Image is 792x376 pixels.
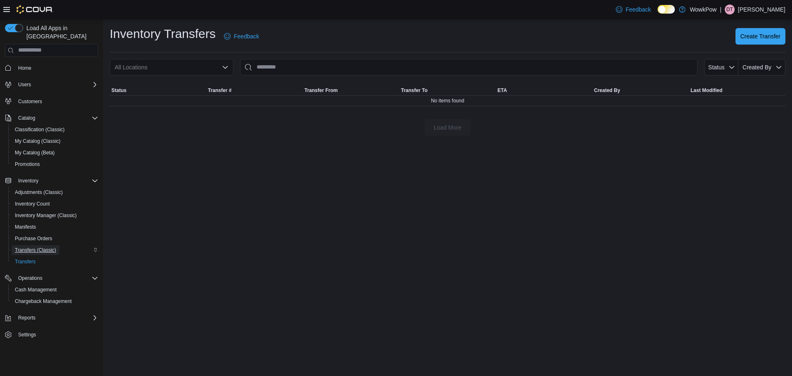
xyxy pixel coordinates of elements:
[594,87,620,94] span: Created By
[15,212,77,219] span: Inventory Manager (Classic)
[8,158,101,170] button: Promotions
[12,136,98,146] span: My Catalog (Classic)
[12,222,98,232] span: Manifests
[434,123,462,132] span: Load More
[12,296,75,306] a: Chargeback Management
[8,135,101,147] button: My Catalog (Classic)
[221,28,262,45] a: Feedback
[23,24,98,40] span: Load All Apps in [GEOGRAPHIC_DATA]
[12,199,53,209] a: Inventory Count
[12,210,98,220] span: Inventory Manager (Classic)
[12,159,43,169] a: Promotions
[15,80,34,90] button: Users
[726,5,733,14] span: DT
[720,5,721,14] p: |
[12,125,68,135] a: Classification (Classic)
[15,97,45,106] a: Customers
[12,199,98,209] span: Inventory Count
[15,63,35,73] a: Home
[12,187,66,197] a: Adjustments (Classic)
[8,296,101,307] button: Chargeback Management
[15,113,38,123] button: Catalog
[110,85,206,95] button: Status
[18,315,35,321] span: Reports
[431,97,464,104] span: No items found
[18,275,42,281] span: Operations
[15,258,35,265] span: Transfers
[110,26,216,42] h1: Inventory Transfers
[15,235,52,242] span: Purchase Orders
[8,256,101,267] button: Transfers
[208,87,231,94] span: Transfer #
[206,85,303,95] button: Transfer #
[5,59,98,362] nav: Complex example
[592,85,689,95] button: Created By
[222,64,229,71] button: Open list of options
[18,115,35,121] span: Catalog
[658,5,675,14] input: Dark Mode
[12,245,98,255] span: Transfers (Classic)
[735,28,785,45] button: Create Transfer
[12,285,60,295] a: Cash Management
[8,198,101,210] button: Inventory Count
[496,85,592,95] button: ETA
[2,329,101,341] button: Settings
[742,64,771,71] span: Created By
[15,247,56,253] span: Transfers (Classic)
[16,5,53,14] img: Cova
[2,175,101,187] button: Inventory
[497,87,507,94] span: ETA
[12,136,64,146] a: My Catalog (Classic)
[12,234,98,244] span: Purchase Orders
[2,312,101,324] button: Reports
[2,112,101,124] button: Catalog
[18,177,38,184] span: Inventory
[15,201,50,207] span: Inventory Count
[12,148,98,158] span: My Catalog (Beta)
[15,224,36,230] span: Manifests
[15,313,98,323] span: Reports
[15,313,39,323] button: Reports
[18,331,36,338] span: Settings
[689,85,785,95] button: Last Modified
[303,85,399,95] button: Transfer From
[15,273,46,283] button: Operations
[15,330,39,340] a: Settings
[12,159,98,169] span: Promotions
[15,286,57,293] span: Cash Management
[738,59,785,76] button: Created By
[15,113,98,123] span: Catalog
[111,87,127,94] span: Status
[15,273,98,283] span: Operations
[15,329,98,340] span: Settings
[8,210,101,221] button: Inventory Manager (Classic)
[12,285,98,295] span: Cash Management
[15,176,98,186] span: Inventory
[8,124,101,135] button: Classification (Classic)
[2,62,101,74] button: Home
[691,87,722,94] span: Last Modified
[12,257,98,267] span: Transfers
[15,149,55,156] span: My Catalog (Beta)
[15,80,98,90] span: Users
[18,65,31,71] span: Home
[12,148,58,158] a: My Catalog (Beta)
[8,244,101,256] button: Transfers (Classic)
[240,59,698,76] input: This is a search bar. After typing your query, hit enter to filter the results lower in the page.
[234,32,259,40] span: Feedback
[18,98,42,105] span: Customers
[15,63,98,73] span: Home
[399,85,496,95] button: Transfer To
[12,296,98,306] span: Chargeback Management
[15,176,42,186] button: Inventory
[626,5,651,14] span: Feedback
[15,298,72,305] span: Chargeback Management
[740,32,780,40] span: Create Transfer
[12,257,39,267] a: Transfers
[12,234,56,244] a: Purchase Orders
[15,138,61,144] span: My Catalog (Classic)
[8,187,101,198] button: Adjustments (Classic)
[15,126,65,133] span: Classification (Classic)
[8,233,101,244] button: Purchase Orders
